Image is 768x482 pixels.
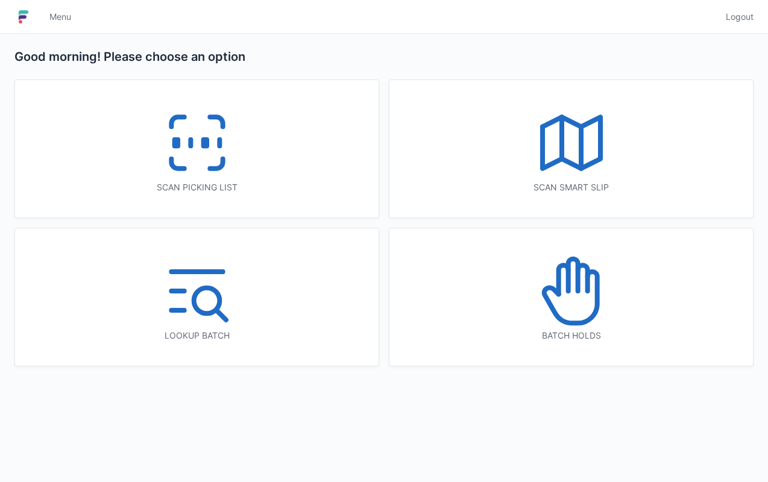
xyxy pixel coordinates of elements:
[389,80,754,218] a: Scan smart slip
[14,48,754,65] h2: Good morning! Please choose an option
[414,181,729,193] div: Scan smart slip
[389,228,754,366] a: Batch holds
[49,11,71,23] span: Menu
[719,6,754,28] a: Logout
[14,7,33,27] img: logo-small.jpg
[14,228,379,366] a: Lookup batch
[14,80,379,218] a: Scan picking list
[42,6,78,28] a: Menu
[39,181,354,193] div: Scan picking list
[39,330,354,342] div: Lookup batch
[726,11,754,23] span: Logout
[414,330,729,342] div: Batch holds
